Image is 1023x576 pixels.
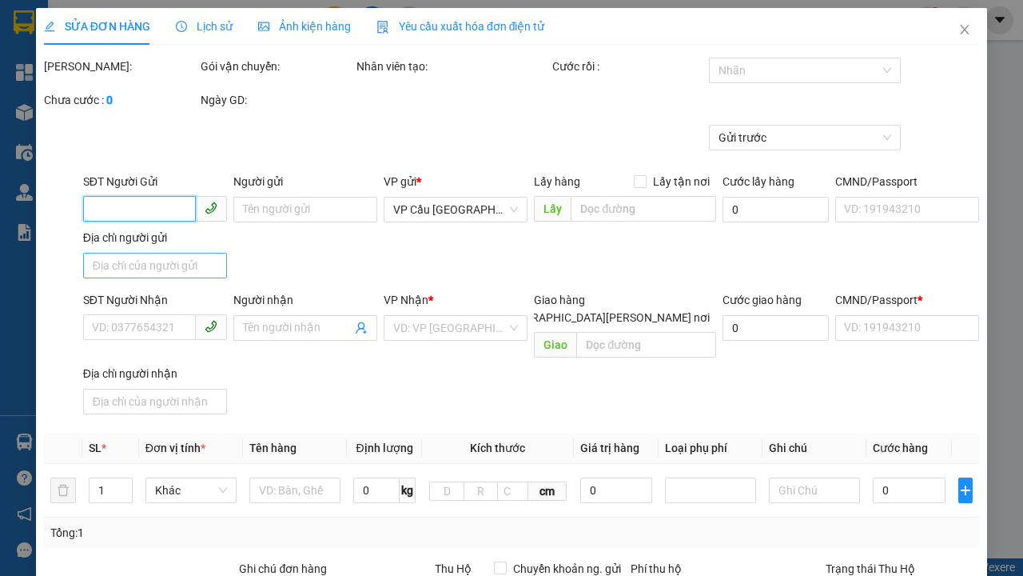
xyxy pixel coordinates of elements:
div: Tổng: 1 [50,524,396,542]
span: Kích thước [470,442,525,454]
span: SỬA ĐƠN HÀNG [44,20,150,33]
span: Ảnh kiện hàng [258,20,351,33]
span: edit [44,21,55,32]
button: Close [942,8,987,53]
img: icon [376,21,389,34]
input: Địa chỉ của người nhận [83,389,227,414]
span: Đơn vị tính [145,442,205,454]
input: Địa chỉ của người gửi [83,253,227,278]
label: Cước lấy hàng [722,175,794,188]
button: plus [958,478,973,503]
div: Người nhận [233,291,377,309]
button: delete [50,478,76,503]
input: Dọc đường [571,196,715,222]
div: [PERSON_NAME]: [44,58,197,75]
th: Ghi chú [762,433,866,464]
span: Lịch sử [176,20,233,33]
span: phone [205,202,217,214]
span: picture [258,21,269,32]
span: Gửi trước [718,126,892,150]
span: Cước hàng [873,442,928,454]
span: Tên hàng [249,442,297,454]
input: R [464,482,498,501]
span: SL [89,442,102,454]
label: Ghi chú đơn hàng [239,562,327,575]
label: Cước giao hàng [722,294,802,306]
b: 0 [106,94,113,106]
span: Giao hàng [534,294,585,306]
input: Dọc đường [576,332,715,358]
div: CMND/Passport [835,173,979,190]
span: phone [205,320,217,333]
span: VP Cầu Sài Gòn [393,198,518,222]
div: CMND/Passport [835,291,979,309]
span: Thu Hộ [435,562,472,575]
span: clock-circle [176,21,187,32]
input: C [497,482,528,501]
input: VD: Bàn, Ghế [249,478,340,503]
span: Giá trị hàng [580,442,639,454]
span: Định lượng [356,442,413,454]
div: Chưa cước : [44,91,197,109]
div: Cước rồi : [552,58,706,75]
div: VP gửi [384,173,527,190]
span: Yêu cầu xuất hóa đơn điện tử [376,20,545,33]
span: Khác [155,478,227,502]
span: Giao [534,332,576,358]
span: plus [959,484,972,497]
th: Loại phụ phí [659,433,762,464]
span: close [958,23,971,36]
div: Địa chỉ người nhận [83,365,227,382]
span: Lấy tận nơi [647,173,716,190]
span: kg [400,478,416,503]
span: user-add [355,322,368,334]
div: Người gửi [233,173,377,190]
div: Gói vận chuyển: [201,58,354,75]
input: Ghi Chú [769,478,860,503]
span: VP Nhận [384,294,428,306]
input: Cước lấy hàng [722,197,829,222]
div: SĐT Người Nhận [83,291,227,309]
div: SĐT Người Gửi [83,173,227,190]
span: Lấy [534,196,571,222]
span: cm [528,482,567,501]
div: Ngày GD: [201,91,354,109]
div: Địa chỉ người gửi [83,229,227,246]
input: D [429,482,464,501]
div: Nhân viên tạo: [356,58,549,75]
input: Cước giao hàng [722,315,829,341]
span: [GEOGRAPHIC_DATA][PERSON_NAME] nơi [492,309,716,326]
span: Lấy hàng [534,175,580,188]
